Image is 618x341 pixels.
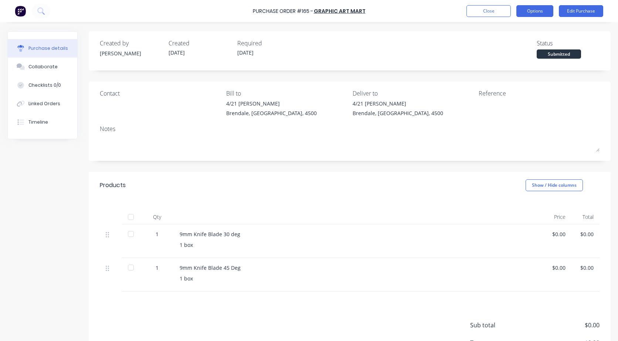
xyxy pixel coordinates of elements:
[526,321,600,330] span: $0.00
[8,113,77,131] button: Timeline
[314,7,366,15] a: Graphic Art Mart
[237,39,300,48] div: Required
[470,321,526,330] span: Sub total
[100,39,163,48] div: Created by
[169,39,231,48] div: Created
[100,124,600,133] div: Notes
[8,94,77,113] button: Linked Orders
[28,45,68,52] div: Purchase details
[577,264,594,272] div: $0.00
[353,100,443,107] div: 4/21 [PERSON_NAME]
[180,264,537,272] div: 9mm Knife Blade 45 Deg
[28,63,58,70] div: Collaborate
[571,210,600,224] div: Total
[577,230,594,238] div: $0.00
[549,264,566,272] div: $0.00
[253,7,313,15] div: Purchase Order #165 -
[353,109,443,117] div: Brendale, [GEOGRAPHIC_DATA], 4500
[537,49,581,59] div: Submitted
[537,39,600,48] div: Status
[146,230,168,238] div: 1
[180,230,537,238] div: 9mm Knife Blade 30 deg
[8,76,77,94] button: Checklists 0/0
[8,58,77,76] button: Collaborate
[226,109,317,117] div: Brendale, [GEOGRAPHIC_DATA], 4500
[180,275,537,282] div: 1 box
[15,6,26,17] img: Factory
[8,39,77,58] button: Purchase details
[226,100,317,107] div: 4/21 [PERSON_NAME]
[28,119,48,125] div: Timeline
[526,179,583,191] button: Show / Hide columns
[28,82,61,89] div: Checklists 0/0
[146,264,168,272] div: 1
[28,100,60,107] div: Linked Orders
[466,5,511,17] button: Close
[353,89,473,98] div: Deliver to
[479,89,600,98] div: Reference
[100,89,221,98] div: Contact
[549,230,566,238] div: $0.00
[543,210,571,224] div: Price
[180,241,537,249] div: 1 box
[140,210,174,224] div: Qty
[226,89,347,98] div: Bill to
[559,5,603,17] button: Edit Purchase
[100,49,163,57] div: [PERSON_NAME]
[100,181,126,190] div: Products
[516,5,553,17] button: Options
